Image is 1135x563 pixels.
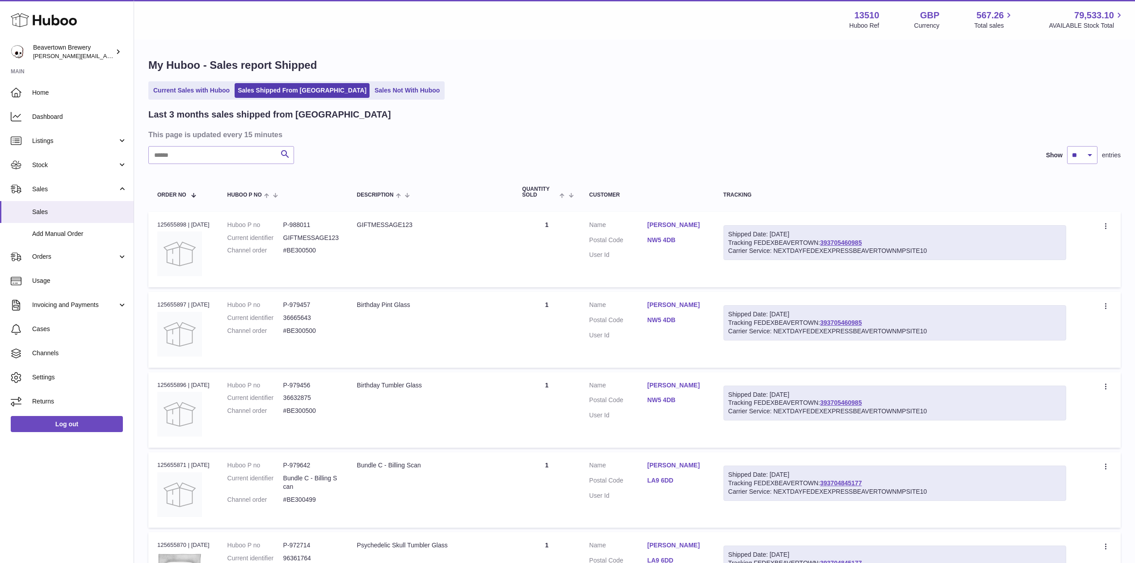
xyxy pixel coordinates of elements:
[157,312,202,357] img: no-photo.jpg
[820,399,862,406] a: 393705460985
[589,541,647,552] dt: Name
[820,319,862,326] a: 393705460985
[227,192,262,198] span: Huboo P no
[283,474,339,491] dd: Bundle C - Billing Scan
[32,397,127,406] span: Returns
[1074,9,1114,21] span: 79,533.10
[371,83,443,98] a: Sales Not With Huboo
[513,452,580,528] td: 1
[148,130,1118,139] h3: This page is updated every 15 minutes
[32,325,127,333] span: Cases
[32,185,118,193] span: Sales
[728,391,1061,399] div: Shipped Date: [DATE]
[723,225,1066,260] div: Tracking FEDEXBEAVERTOWN:
[227,301,283,309] dt: Huboo P no
[227,246,283,255] dt: Channel order
[728,550,1061,559] div: Shipped Date: [DATE]
[513,372,580,448] td: 1
[157,461,210,469] div: 125655871 | [DATE]
[227,554,283,563] dt: Current identifier
[227,381,283,390] dt: Huboo P no
[32,252,118,261] span: Orders
[283,314,339,322] dd: 36665643
[357,541,504,550] div: Psychedelic Skull Tumbler Glass
[1102,151,1121,160] span: entries
[589,221,647,231] dt: Name
[976,9,1004,21] span: 567.26
[647,541,706,550] a: [PERSON_NAME]
[32,113,127,121] span: Dashboard
[647,461,706,470] a: [PERSON_NAME]
[227,221,283,229] dt: Huboo P no
[647,236,706,244] a: NW5 4DB
[589,331,647,340] dt: User Id
[283,394,339,402] dd: 36632875
[33,43,113,60] div: Beavertown Brewery
[647,476,706,485] a: LA9 6DD
[32,301,118,309] span: Invoicing and Payments
[235,83,370,98] a: Sales Shipped From [GEOGRAPHIC_DATA]
[589,251,647,259] dt: User Id
[32,277,127,285] span: Usage
[589,192,706,198] div: Customer
[11,416,123,432] a: Log out
[357,221,504,229] div: GIFTMESSAGE123
[157,192,186,198] span: Order No
[157,392,202,437] img: no-photo.jpg
[357,461,504,470] div: Bundle C - Billing Scan
[227,394,283,402] dt: Current identifier
[920,9,939,21] strong: GBP
[854,9,879,21] strong: 13510
[227,314,283,322] dt: Current identifier
[357,192,394,198] span: Description
[283,554,339,563] dd: 96361764
[914,21,940,30] div: Currency
[32,137,118,145] span: Listings
[647,381,706,390] a: [PERSON_NAME]
[589,461,647,472] dt: Name
[974,9,1014,30] a: 567.26 Total sales
[513,212,580,287] td: 1
[157,301,210,309] div: 125655897 | [DATE]
[227,541,283,550] dt: Huboo P no
[647,221,706,229] a: [PERSON_NAME]
[357,381,504,390] div: Birthday Tumbler Glass
[723,386,1066,421] div: Tracking FEDEXBEAVERTOWN:
[227,234,283,242] dt: Current identifier
[513,292,580,367] td: 1
[728,407,1061,416] div: Carrier Service: NEXTDAYFEDEXEXPRESSBEAVERTOWNMPSITE10
[148,109,391,121] h2: Last 3 months sales shipped from [GEOGRAPHIC_DATA]
[148,58,1121,72] h1: My Huboo - Sales report Shipped
[647,396,706,404] a: NW5 4DB
[1049,9,1124,30] a: 79,533.10 AVAILABLE Stock Total
[157,381,210,389] div: 125655896 | [DATE]
[1046,151,1063,160] label: Show
[728,327,1061,336] div: Carrier Service: NEXTDAYFEDEXEXPRESSBEAVERTOWNMPSITE10
[32,373,127,382] span: Settings
[283,496,339,504] dd: #BE300499
[728,487,1061,496] div: Carrier Service: NEXTDAYFEDEXEXPRESSBEAVERTOWNMPSITE10
[227,461,283,470] dt: Huboo P no
[589,492,647,500] dt: User Id
[820,239,862,246] a: 393705460985
[589,301,647,311] dt: Name
[589,316,647,327] dt: Postal Code
[647,316,706,324] a: NW5 4DB
[589,381,647,392] dt: Name
[150,83,233,98] a: Current Sales with Huboo
[723,466,1066,501] div: Tracking FEDEXBEAVERTOWN:
[283,541,339,550] dd: P-972714
[32,88,127,97] span: Home
[589,476,647,487] dt: Postal Code
[283,234,339,242] dd: GIFTMESSAGE123
[1049,21,1124,30] span: AVAILABLE Stock Total
[283,301,339,309] dd: P-979457
[647,301,706,309] a: [PERSON_NAME]
[723,305,1066,340] div: Tracking FEDEXBEAVERTOWN:
[820,479,862,487] a: 393704845177
[227,407,283,415] dt: Channel order
[849,21,879,30] div: Huboo Ref
[589,411,647,420] dt: User Id
[157,221,210,229] div: 125655898 | [DATE]
[32,349,127,357] span: Channels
